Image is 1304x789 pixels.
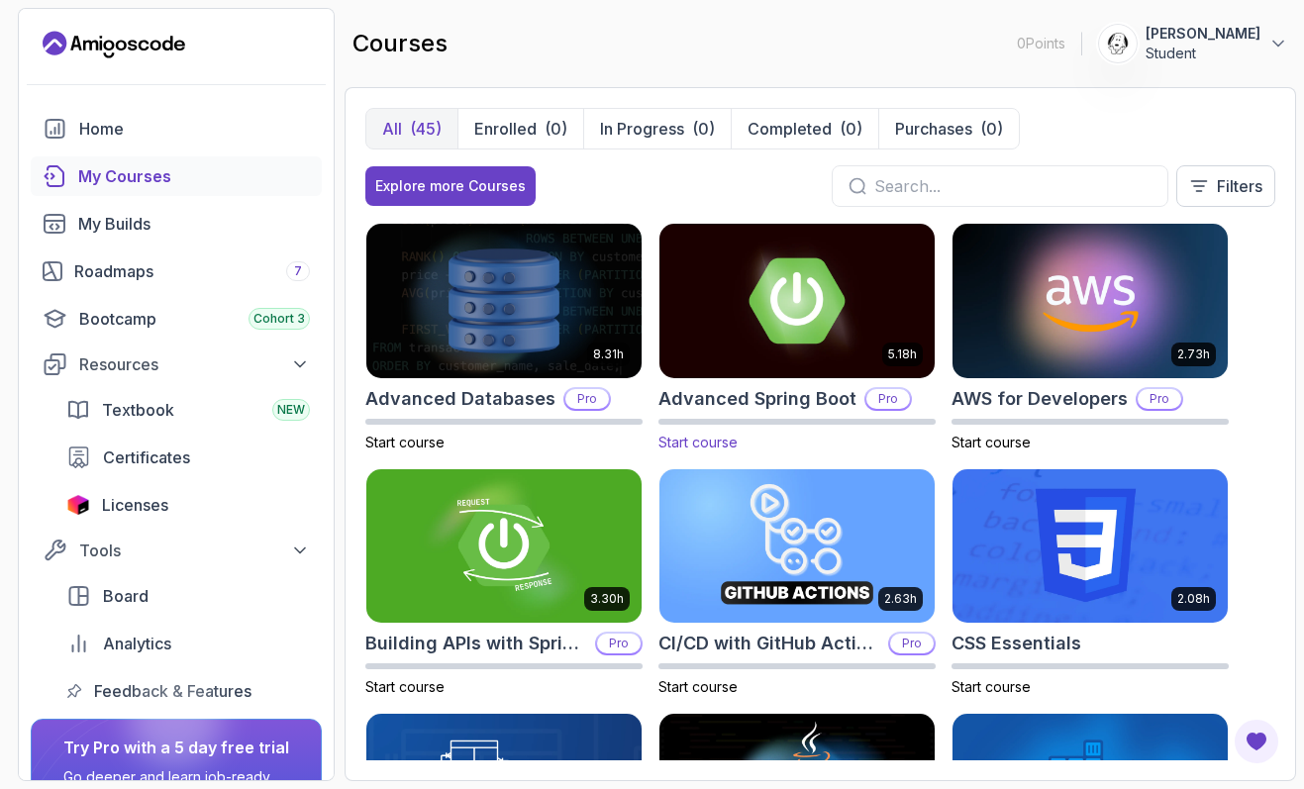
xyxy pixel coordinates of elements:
a: feedback [54,671,322,711]
a: textbook [54,390,322,430]
span: Licenses [102,493,168,517]
button: user profile image[PERSON_NAME]Student [1098,24,1288,63]
span: 7 [294,263,302,279]
p: Student [1146,44,1260,63]
span: Feedback & Features [94,679,251,703]
div: (45) [410,117,442,141]
span: Start course [952,434,1031,450]
p: All [382,117,402,141]
p: Enrolled [474,117,537,141]
button: Open Feedback Button [1233,718,1280,765]
p: Pro [866,389,910,409]
a: board [54,576,322,616]
img: Advanced Databases card [366,224,642,378]
h2: CI/CD with GitHub Actions [658,630,880,657]
span: Textbook [102,398,174,422]
a: analytics [54,624,322,663]
img: CSS Essentials card [953,469,1228,624]
div: (0) [545,117,567,141]
p: 5.18h [888,346,917,362]
p: Pro [597,634,641,653]
button: Purchases(0) [878,109,1019,148]
div: (0) [692,117,715,141]
div: (0) [980,117,1003,141]
button: All(45) [366,109,457,148]
button: Filters [1176,165,1275,207]
p: [PERSON_NAME] [1146,24,1260,44]
p: Purchases [895,117,972,141]
p: Filters [1217,174,1262,198]
p: In Progress [600,117,684,141]
h2: Building APIs with Spring Boot [365,630,587,657]
p: 2.73h [1177,346,1210,362]
span: Start course [365,434,445,450]
button: Enrolled(0) [457,109,583,148]
span: Start course [365,678,445,695]
div: Bootcamp [79,307,310,331]
a: certificates [54,438,322,477]
a: courses [31,156,322,196]
p: Completed [748,117,832,141]
h2: Advanced Spring Boot [658,385,856,413]
p: Pro [890,634,934,653]
button: Completed(0) [731,109,878,148]
img: user profile image [1099,25,1137,62]
img: Building APIs with Spring Boot card [366,469,642,624]
a: bootcamp [31,299,322,339]
span: Start course [658,434,738,450]
h2: CSS Essentials [952,630,1081,657]
a: roadmaps [31,251,322,291]
span: Analytics [103,632,171,655]
p: Pro [565,389,609,409]
span: Board [103,584,149,608]
img: CI/CD with GitHub Actions card [659,469,935,624]
div: Home [79,117,310,141]
h2: Advanced Databases [365,385,555,413]
div: My Courses [78,164,310,188]
button: Explore more Courses [365,166,536,206]
div: My Builds [78,212,310,236]
span: Cohort 3 [253,311,305,327]
p: 0 Points [1017,34,1065,53]
a: builds [31,204,322,244]
p: 3.30h [590,591,624,607]
button: In Progress(0) [583,109,731,148]
img: jetbrains icon [66,495,90,515]
a: home [31,109,322,148]
p: 8.31h [593,346,624,362]
span: Start course [952,678,1031,695]
p: Pro [1138,389,1181,409]
a: Landing page [43,29,185,60]
h2: courses [352,28,448,59]
img: AWS for Developers card [953,224,1228,378]
div: Tools [79,539,310,562]
p: 2.08h [1177,591,1210,607]
button: Resources [31,346,322,382]
div: Resources [79,352,310,376]
span: NEW [277,402,305,418]
a: licenses [54,485,322,525]
div: (0) [840,117,862,141]
p: 2.63h [884,591,917,607]
div: Roadmaps [74,259,310,283]
span: Start course [658,678,738,695]
input: Search... [874,174,1152,198]
h2: AWS for Developers [952,385,1128,413]
div: Explore more Courses [375,176,526,196]
span: Certificates [103,445,190,469]
button: Tools [31,533,322,568]
img: Advanced Spring Boot card [652,220,942,381]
